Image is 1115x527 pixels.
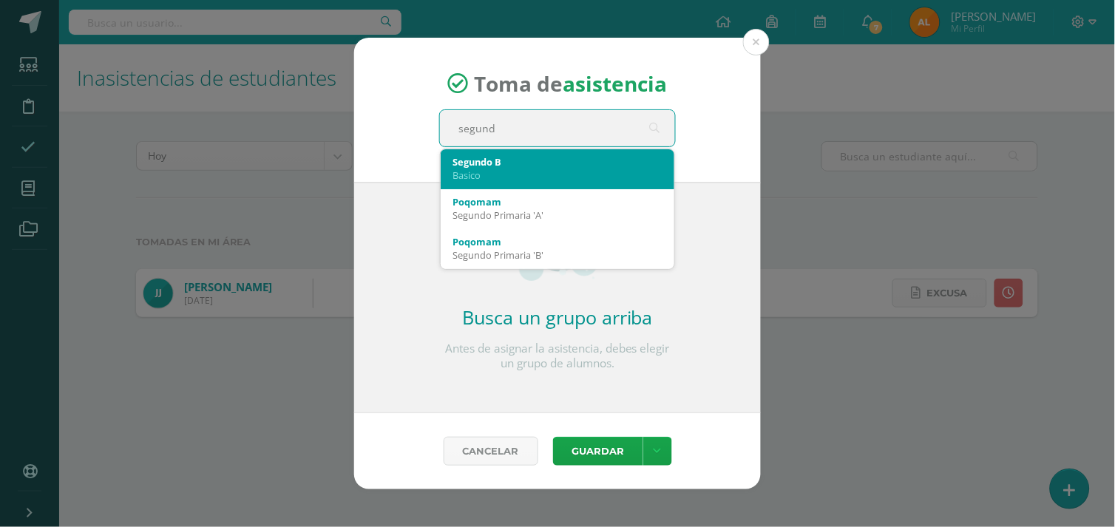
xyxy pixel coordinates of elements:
[743,29,770,55] button: Close (Esc)
[475,69,668,98] span: Toma de
[439,305,676,330] h2: Busca un grupo arriba
[440,110,675,146] input: Busca un grado o sección aquí...
[563,69,668,98] strong: asistencia
[439,341,676,371] p: Antes de asignar la asistencia, debes elegir un grupo de alumnos.
[453,208,662,222] div: Segundo Primaria 'A'
[453,169,662,182] div: Basico
[453,195,662,208] div: Poqomam
[553,437,643,466] button: Guardar
[453,248,662,262] div: Segundo Primaria 'B'
[453,155,662,169] div: Segundo B
[444,437,538,466] a: Cancelar
[453,235,662,248] div: Poqomam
